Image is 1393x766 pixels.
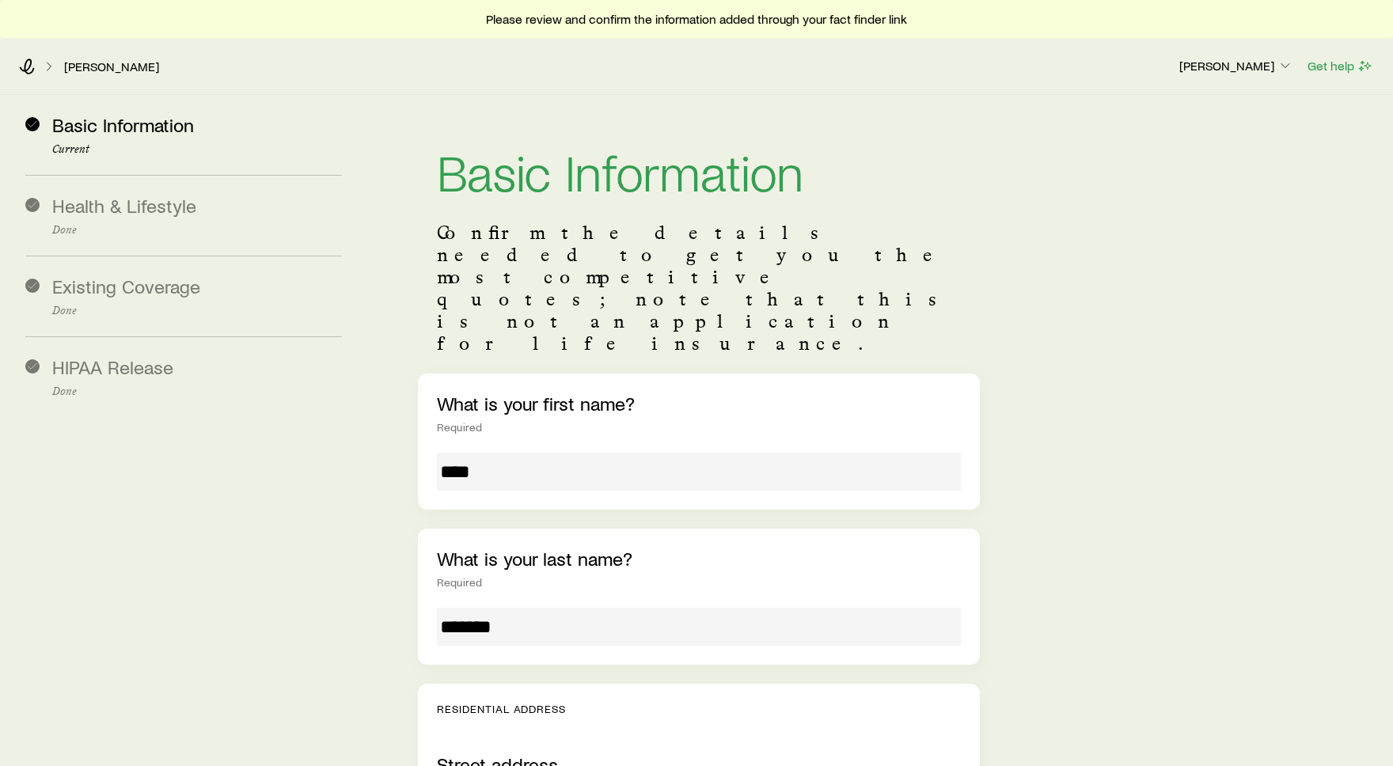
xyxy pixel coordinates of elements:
[52,194,196,217] span: Health & Lifestyle
[52,275,200,298] span: Existing Coverage
[437,548,961,570] p: What is your last name?
[52,355,173,378] span: HIPAA Release
[437,222,961,355] p: Confirm the details needed to get you the most competitive quotes; note that this is not an appli...
[63,59,160,74] a: [PERSON_NAME]
[486,11,907,27] span: Please review and confirm the information added through your fact finder link
[437,576,961,589] div: Required
[1179,58,1293,74] p: [PERSON_NAME]
[52,305,342,317] p: Done
[437,146,961,196] h1: Basic Information
[437,703,961,715] p: Residential Address
[437,421,961,434] div: Required
[52,143,342,156] p: Current
[1307,57,1374,75] button: Get help
[1179,57,1294,76] button: [PERSON_NAME]
[52,224,342,237] p: Done
[52,113,194,136] span: Basic Information
[52,385,342,398] p: Done
[437,392,961,415] p: What is your first name?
